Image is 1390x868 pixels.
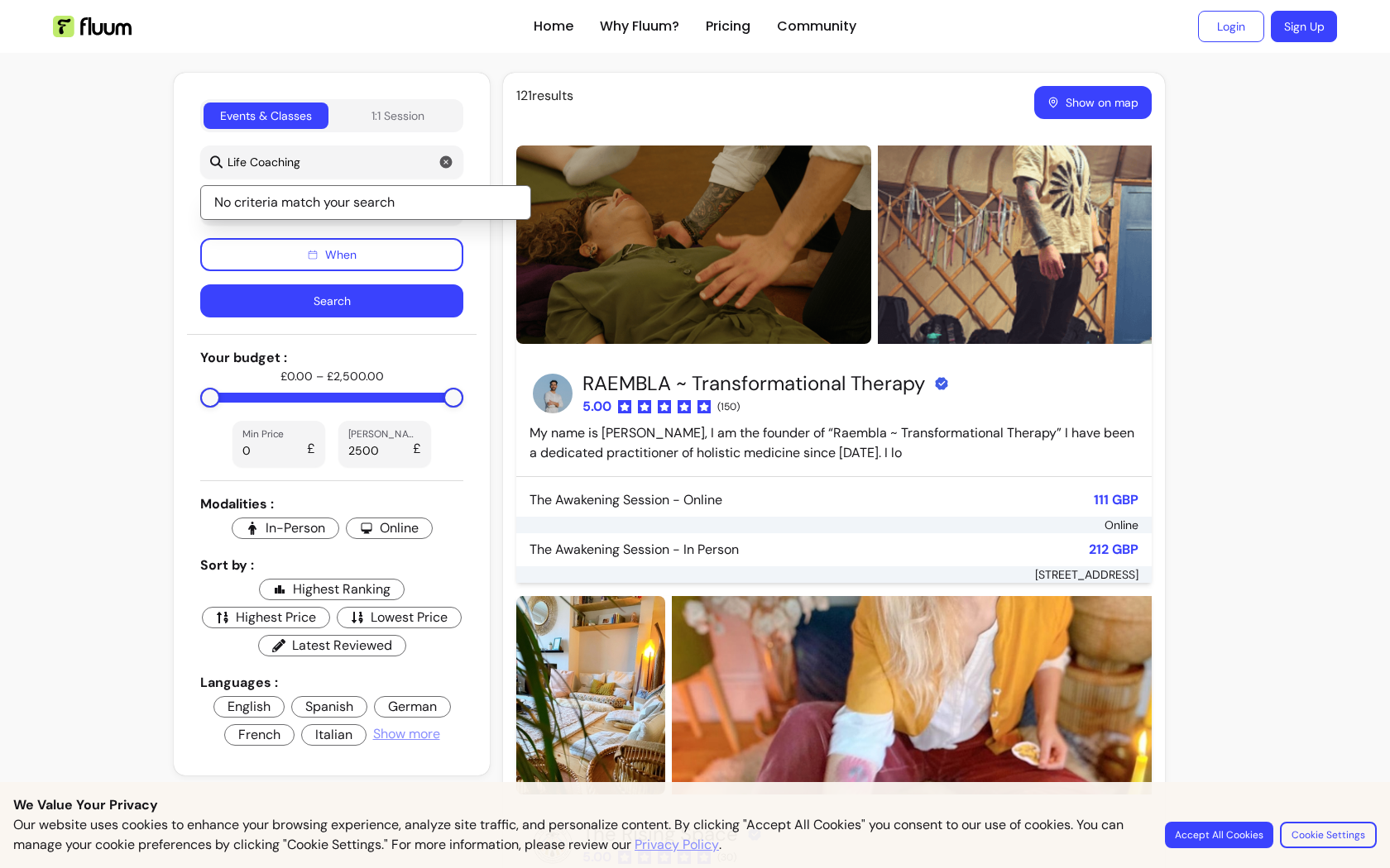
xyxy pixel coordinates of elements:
[348,427,421,460] div: £
[371,107,424,124] div: 1:1 Session
[516,596,665,794] img: https://d22cr2pskkweo8.cloudfront.net/ccc85b40-85c6-4e0e-b2be-b7f63867e760
[200,238,463,271] button: When
[635,835,719,855] a: Privacy Policy
[200,673,463,693] p: Languages :
[1034,86,1152,119] button: Show on map
[214,193,517,212] p: No criteria match your search
[1280,822,1377,848] button: Cookie Settings
[259,579,405,600] span: Highest Ranking
[534,17,573,36] a: Home
[530,370,1138,463] div: My name is [PERSON_NAME], I am the founder of “Raembla ~ Transformational Therapy” I have been a ...
[346,517,433,539] span: Online
[1094,490,1138,510] p: 111 GBP
[516,533,1152,583] a: The Awakening Session - In Person212 GBP[STREET_ADDRESS]
[582,397,611,417] span: 5.00
[200,348,463,368] p: Your budget :
[242,442,307,459] input: Min Price
[1198,11,1264,42] a: Login
[374,696,451,718] span: German
[706,17,750,36] a: Pricing
[582,370,951,397] h3: RAEMBLA ~ Transformational Therapy
[348,442,413,459] input: Max Price
[200,284,463,317] button: Search
[200,556,463,575] p: Sort by :
[1089,540,1138,560] p: 212 GBP
[516,566,1152,583] div: [STREET_ADDRESS]
[348,427,427,441] label: [PERSON_NAME]
[200,494,463,514] p: Modalities :
[717,400,740,413] span: ( 150 )
[516,517,1152,533] div: Online
[432,148,460,176] button: clear input
[280,368,384,384] output: £0.00 – £2,500.00
[291,696,367,718] span: Spanish
[213,696,285,718] span: English
[13,815,1145,855] p: Our website uses cookies to enhance your browsing experience, analyze site traffic, and personali...
[516,484,1152,533] a: The Awakening Session - Online111 GBPOnline
[202,607,330,628] span: Highest Price
[373,724,440,746] span: Show more
[1271,11,1337,42] a: Sign Up
[301,724,367,746] span: Italian
[530,540,739,560] p: The Awakening Session - In Person
[530,490,722,510] p: The Awakening Session - Online
[232,517,339,539] span: In-Person
[13,795,1377,815] p: We Value Your Privacy
[600,17,679,36] a: Why Fluum?
[242,427,315,460] div: £
[337,607,462,628] span: Lowest Price
[258,635,406,656] span: Latest Reviewed
[1165,822,1273,848] button: Accept All Cookies
[242,427,290,441] label: Min Price
[53,16,132,37] img: Fluum Logo
[516,145,871,344] img: https://d22cr2pskkweo8.cloudfront.net/ffe2d4e2-eddd-4e0c-b9a8-340f008e1c26
[223,154,453,170] input: Want to join a yoga, breathwork, or sound bath?
[516,86,573,119] span: 121 results
[777,17,856,36] a: Community
[516,357,1152,470] a: Provider imageRAEMBLA ~ Transformational Therapy5.00(150)My name is [PERSON_NAME], I am the found...
[224,724,295,746] span: French
[220,107,312,124] div: Events & Classes
[533,374,573,413] img: Provider image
